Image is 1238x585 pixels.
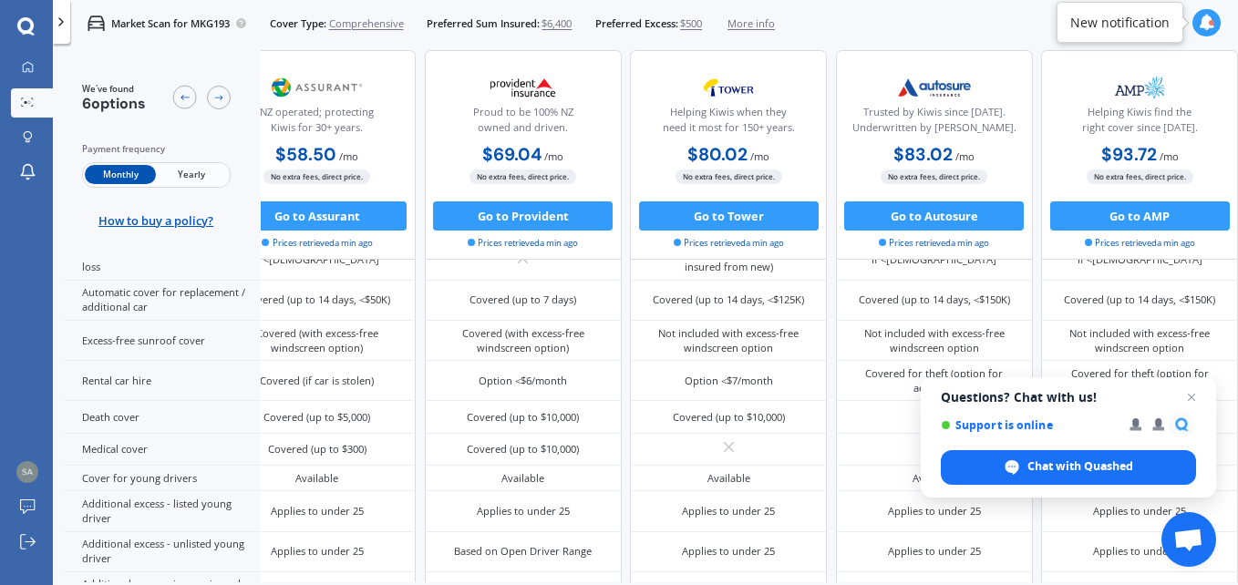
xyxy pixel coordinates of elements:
img: Autosure.webp [886,69,983,106]
div: Covered (up to $10,000) [467,410,579,425]
span: / mo [339,149,358,163]
span: No extra fees, direct price. [263,170,370,184]
span: Support is online [941,418,1117,432]
button: Go to AMP [1050,201,1230,231]
div: Option <$7/month [685,374,773,388]
span: We've found [82,83,146,96]
div: Open chat [1161,512,1216,567]
b: $93.72 [1101,143,1157,166]
b: $80.02 [687,143,748,166]
p: Market Scan for MKG193 [111,16,230,31]
div: Medical cover [64,434,261,466]
img: car.f15378c7a67c060ca3f3.svg [88,15,105,32]
span: More info [727,16,775,31]
div: Applies to under 25 [888,504,981,518]
div: Option <$6/month [479,374,567,388]
span: 6 options [82,94,146,113]
div: Covered (up to $300) [268,442,366,457]
button: Go to Tower [639,201,819,231]
span: Monthly [85,166,156,185]
div: Applies to under 25 [1093,504,1186,518]
img: Provident.png [475,69,572,106]
span: Prices retrieved a min ago [674,237,784,250]
span: Preferred Excess: [595,16,678,31]
div: Covered (up to $10,000) [467,442,579,457]
div: Applies to under 25 [271,544,364,559]
div: Rental car hire [64,361,261,401]
div: Available [501,471,544,486]
span: $6,400 [542,16,572,31]
div: New vehicle replacement - total loss [64,241,261,281]
span: Chat with Quashed [1027,458,1133,475]
button: Go to Autosure [844,201,1024,231]
div: Trusted by Kiwis since [DATE]. Underwritten by [PERSON_NAME]. [849,105,1020,141]
img: Tower.webp [680,69,777,106]
div: Covered for theft (option for accident <$12/month) [1053,366,1228,395]
button: Go to Provident [433,201,613,231]
b: $69.04 [482,143,542,166]
div: New notification [1070,14,1170,32]
img: 29286d5a704c5ee65c2ecd9d3cda5384 [16,461,38,483]
div: Available [295,471,338,486]
span: Prices retrieved a min ago [262,237,372,250]
div: Covered (up to 14 days, <$125K) [653,292,804,307]
b: $58.50 [275,143,336,166]
span: Preferred Sum Insured: [427,16,540,31]
div: NZ operated; protecting Kiwis for 30+ years. [232,105,403,141]
div: Covered (up to 14 days, <$150K) [1064,292,1215,307]
div: Proud to be 100% NZ owned and driven. [437,105,608,141]
span: Yearly [156,166,227,185]
div: Excess-free sunroof cover [64,321,261,361]
span: Prices retrieved a min ago [1085,237,1195,250]
div: Covered (up to 7 days) [469,292,576,307]
div: Covered (with excess-free windscreen option) [230,326,405,355]
span: No extra fees, direct price. [676,170,782,184]
div: Covered (up to $10,000) [673,410,785,425]
span: / mo [750,149,769,163]
div: Additional excess - unlisted young driver [64,532,261,572]
b: $83.02 [893,143,953,166]
div: Not included with excess-free windscreen option [1053,326,1228,355]
div: Available [913,471,955,486]
span: No extra fees, direct price. [881,170,987,184]
span: No extra fees, direct price. [469,170,576,184]
span: Close chat [1181,386,1202,408]
span: Prices retrieved a min ago [468,237,578,250]
div: Covered (up to $5,000) [263,410,370,425]
div: Helping Kiwis when they need it most for 150+ years. [643,105,814,141]
div: Covered (up to 14 days, <$150K) [859,292,1010,307]
span: / mo [1160,149,1179,163]
span: Cover Type: [270,16,326,31]
div: Available [707,471,750,486]
div: Applies to under 25 [271,504,364,518]
div: Applies to under 25 [682,504,775,518]
div: Death cover [64,401,261,433]
div: Applies to under 25 [1093,544,1186,559]
div: Covered (up to 14 days, <$50K) [244,292,390,307]
div: Automatic cover for replacement / additional car [64,281,261,321]
div: Helping Kiwis find the right cover since [DATE]. [1054,105,1225,141]
button: Go to Assurant [228,201,408,231]
div: Covered (with excess-free windscreen option) [436,326,611,355]
div: Payment frequency [82,142,231,157]
div: Not included with excess-free windscreen option [641,326,816,355]
span: No extra fees, direct price. [1087,170,1193,184]
img: Assurant.png [269,69,366,106]
span: / mo [955,149,975,163]
div: Applies to under 25 [682,544,775,559]
div: Cover for young drivers [64,466,261,491]
span: / mo [544,149,563,163]
img: AMP.webp [1092,69,1189,106]
span: How to buy a policy? [98,213,213,228]
div: Not included with excess-free windscreen option [847,326,1022,355]
span: Prices retrieved a min ago [879,237,989,250]
div: Based on Open Driver Range [454,544,592,559]
span: Comprehensive [329,16,404,31]
div: Covered (if car is stolen) [260,374,374,388]
span: Questions? Chat with us! [941,390,1196,405]
span: $500 [680,16,702,31]
div: Additional excess - listed young driver [64,491,261,531]
div: Chat with Quashed [941,450,1196,485]
div: Covered for theft (option for accident) [847,366,1022,395]
div: Applies to under 25 [888,544,981,559]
